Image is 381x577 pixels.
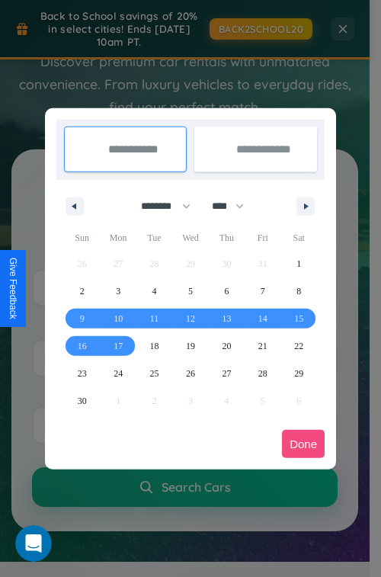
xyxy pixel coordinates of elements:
[136,277,172,305] button: 4
[78,387,87,415] span: 30
[64,277,100,305] button: 2
[78,360,87,387] span: 23
[209,305,245,332] button: 13
[136,305,172,332] button: 11
[294,332,303,360] span: 22
[15,525,52,562] iframe: Intercom live chat
[245,277,280,305] button: 7
[100,305,136,332] button: 10
[281,332,317,360] button: 22
[245,360,280,387] button: 28
[172,360,208,387] button: 26
[186,305,195,332] span: 12
[78,332,87,360] span: 16
[258,332,267,360] span: 21
[281,250,317,277] button: 1
[222,332,231,360] span: 20
[100,226,136,250] span: Mon
[136,360,172,387] button: 25
[245,305,280,332] button: 14
[172,305,208,332] button: 12
[150,332,159,360] span: 18
[64,305,100,332] button: 9
[114,332,123,360] span: 17
[209,332,245,360] button: 20
[258,360,267,387] span: 28
[281,360,317,387] button: 29
[150,305,159,332] span: 11
[281,305,317,332] button: 15
[222,305,231,332] span: 13
[80,277,85,305] span: 2
[64,360,100,387] button: 23
[209,277,245,305] button: 6
[296,250,301,277] span: 1
[64,387,100,415] button: 30
[80,305,85,332] span: 9
[114,305,123,332] span: 10
[188,277,193,305] span: 5
[64,226,100,250] span: Sun
[245,332,280,360] button: 21
[116,277,120,305] span: 3
[245,226,280,250] span: Fri
[209,360,245,387] button: 27
[281,277,317,305] button: 8
[136,332,172,360] button: 18
[100,332,136,360] button: 17
[8,258,18,319] div: Give Feedback
[294,360,303,387] span: 29
[186,332,195,360] span: 19
[150,360,159,387] span: 25
[172,226,208,250] span: Wed
[136,226,172,250] span: Tue
[222,360,231,387] span: 27
[209,226,245,250] span: Thu
[100,360,136,387] button: 24
[294,305,303,332] span: 15
[258,305,267,332] span: 14
[114,360,123,387] span: 24
[152,277,157,305] span: 4
[172,277,208,305] button: 5
[64,332,100,360] button: 16
[281,226,317,250] span: Sat
[172,332,208,360] button: 19
[186,360,195,387] span: 26
[296,277,301,305] span: 8
[282,430,325,458] button: Done
[100,277,136,305] button: 3
[224,277,229,305] span: 6
[261,277,265,305] span: 7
